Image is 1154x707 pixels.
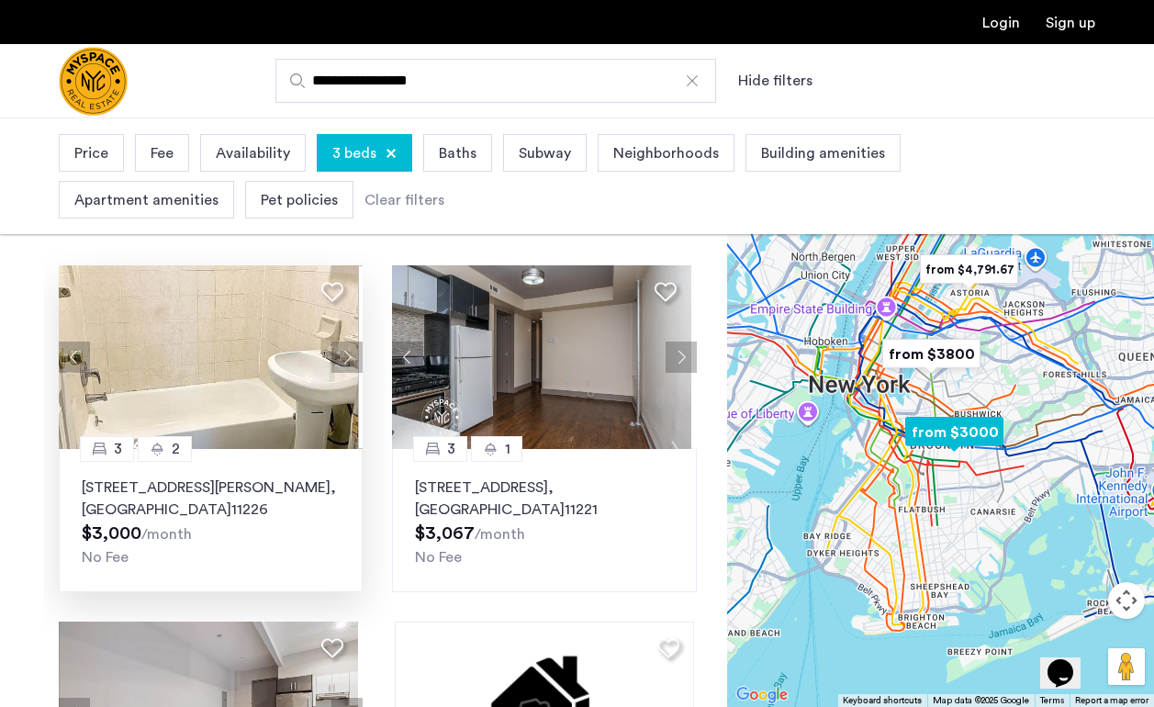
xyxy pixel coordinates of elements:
[1108,648,1145,685] button: Drag Pegman onto the map to open Street View
[59,342,90,373] button: Previous apartment
[141,527,192,542] sub: /month
[216,142,290,164] span: Availability
[898,411,1011,453] div: from $3000
[1040,694,1064,707] a: Terms (opens in new tab)
[261,189,338,211] span: Pet policies
[982,16,1020,30] a: Login
[59,47,128,116] a: Cazamio Logo
[82,477,340,521] p: [STREET_ADDRESS][PERSON_NAME] 11226
[519,142,571,164] span: Subway
[1108,582,1145,619] button: Map camera controls
[332,142,376,164] span: 3 beds
[392,265,691,449] img: 1997_638385350848068850.png
[1046,16,1095,30] a: Registration
[933,696,1029,705] span: Map data ©2025 Google
[732,683,792,707] a: Open this area in Google Maps (opens a new window)
[74,142,108,164] span: Price
[415,550,462,565] span: No Fee
[59,47,128,116] img: logo
[114,438,122,460] span: 3
[732,683,792,707] img: Google
[843,694,922,707] button: Keyboard shortcuts
[275,59,716,103] input: Apartment Search
[392,449,696,592] a: 31[STREET_ADDRESS], [GEOGRAPHIC_DATA]11221No Fee
[475,527,525,542] sub: /month
[59,265,358,449] img: 8515455b-be52-4141-8a40-4c35d33cf98b_638870800457029755.jpeg
[1040,634,1099,689] iframe: chat widget
[505,438,510,460] span: 1
[82,550,129,565] span: No Fee
[331,342,363,373] button: Next apartment
[666,342,697,373] button: Next apartment
[392,342,423,373] button: Previous apartment
[59,449,363,592] a: 32[STREET_ADDRESS][PERSON_NAME], [GEOGRAPHIC_DATA]11226No Fee
[447,438,455,460] span: 3
[364,189,444,211] div: Clear filters
[1075,694,1148,707] a: Report a map error
[875,333,988,375] div: from $3800
[613,142,719,164] span: Neighborhoods
[415,477,673,521] p: [STREET_ADDRESS] 11221
[738,70,812,92] button: Show or hide filters
[913,249,1025,290] div: from $4,791.67
[172,438,180,460] span: 2
[151,142,174,164] span: Fee
[74,189,218,211] span: Apartment amenities
[415,524,475,543] span: $3,067
[82,524,141,543] span: $3,000
[761,142,885,164] span: Building amenities
[439,142,476,164] span: Baths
